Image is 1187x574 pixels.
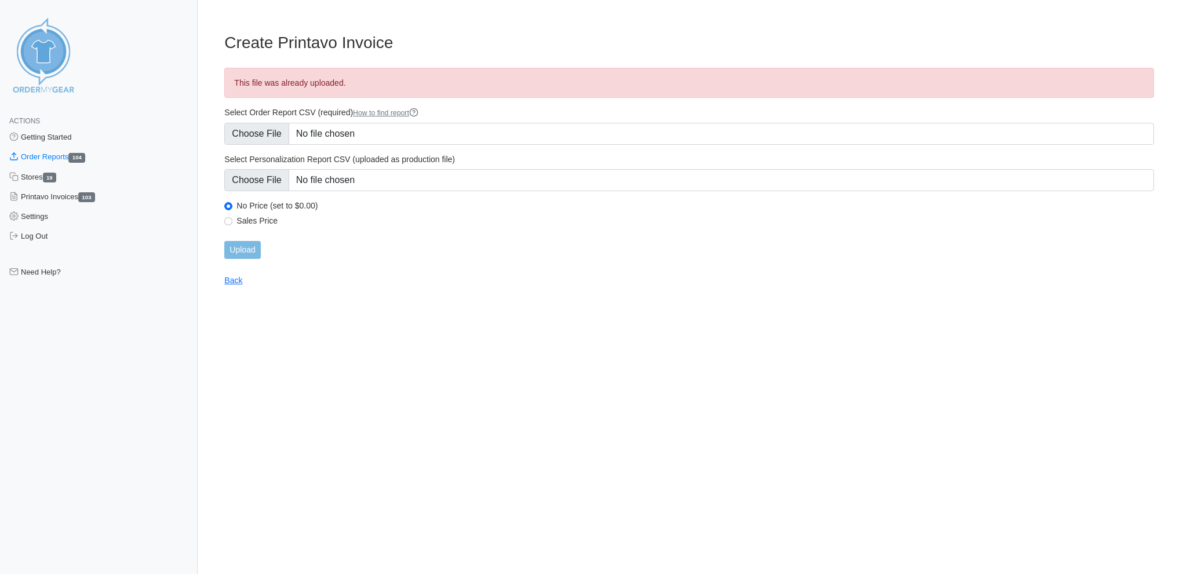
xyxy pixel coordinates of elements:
label: No Price (set to $0.00) [236,200,1154,211]
input: Upload [224,241,260,259]
a: Back [224,276,242,285]
label: Select Order Report CSV (required) [224,107,1154,118]
label: Select Personalization Report CSV (uploaded as production file) [224,154,1154,164]
div: This file was already uploaded. [224,68,1154,98]
a: How to find report [353,109,418,117]
span: 103 [78,192,95,202]
span: Actions [9,117,40,125]
span: 19 [43,173,57,182]
span: 104 [68,153,85,163]
label: Sales Price [236,215,1154,226]
h3: Create Printavo Invoice [224,33,1154,53]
